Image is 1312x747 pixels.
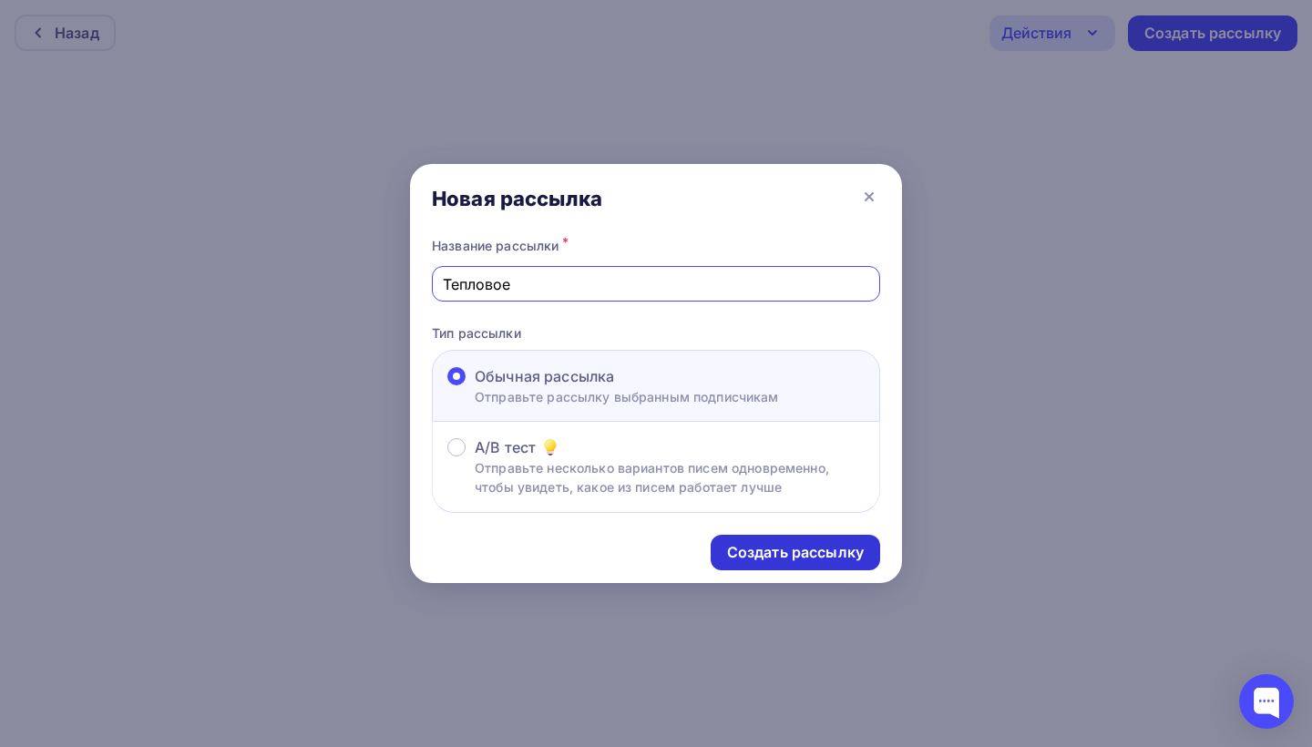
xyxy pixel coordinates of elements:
[432,323,880,343] p: Тип рассылки
[432,233,880,259] div: Название рассылки
[432,186,602,211] div: Новая рассылка
[475,458,865,496] p: Отправьте несколько вариантов писем одновременно, чтобы увидеть, какое из писем работает лучше
[443,273,870,295] input: Придумайте название рассылки
[475,387,779,406] p: Отправьте рассылку выбранным подписчикам
[727,542,864,563] div: Создать рассылку
[475,365,614,387] span: Обычная рассылка
[475,436,536,458] span: A/B тест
